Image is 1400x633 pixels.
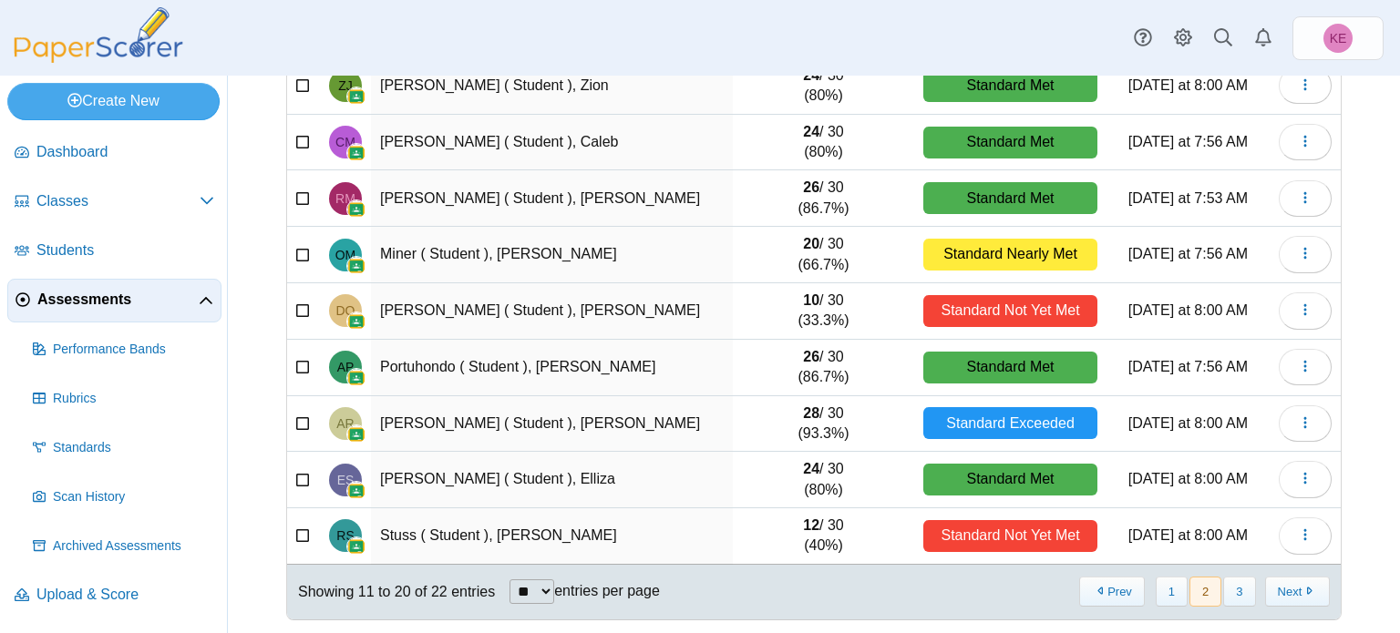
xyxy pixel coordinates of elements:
span: Performance Bands [53,341,214,359]
span: Olivia Miner ( Student ) [335,249,356,261]
div: Standard Met [923,70,1097,102]
span: Riley Stuss ( Student ) [336,529,354,542]
label: entries per page [554,583,660,598]
time: Sep 29, 2025 at 7:56 AM [1128,134,1248,149]
span: Students [36,240,214,260]
div: Standard Met [923,464,1097,495]
a: Archived Assessments [26,525,221,568]
div: Standard Met [923,352,1097,383]
img: PaperScorer [7,7,190,63]
b: 28 [803,405,819,421]
span: Assessments [37,290,199,310]
span: Scan History [53,488,214,506]
button: 2 [1189,577,1221,607]
div: Showing 11 to 20 of 22 entries [287,565,495,619]
span: Upload & Score [36,585,214,605]
span: Alec Ritter ( Student ) [336,417,354,430]
a: Dashboard [7,131,221,175]
div: Standard Met [923,127,1097,158]
img: googleClassroom-logo.png [347,200,365,219]
td: / 30 (80%) [733,58,914,115]
nav: pagination [1077,577,1330,607]
td: / 30 (80%) [733,115,914,171]
td: / 30 (86.7%) [733,340,914,396]
time: Sep 29, 2025 at 7:56 AM [1128,246,1248,261]
time: Sep 29, 2025 at 8:00 AM [1128,471,1248,486]
b: 26 [803,179,819,195]
span: Elliza Scardino ( Student ) [337,474,355,486]
a: Kimberly Evans [1292,16,1384,60]
a: Scan History [26,475,221,519]
a: PaperScorer [7,50,190,66]
td: Miner ( Student ), [PERSON_NAME] [371,227,733,283]
time: Sep 29, 2025 at 8:00 AM [1128,77,1248,93]
button: 1 [1156,577,1188,607]
td: / 30 (66.7%) [733,227,914,283]
img: googleClassroom-logo.png [347,144,365,162]
span: Zion Jones ( Student ) [338,79,353,92]
span: Classes [36,191,200,211]
button: Next [1265,577,1330,607]
div: Standard Not Yet Met [923,295,1097,327]
span: Caleb Mallo ( Student ) [335,136,355,148]
td: [PERSON_NAME] ( Student ), [PERSON_NAME] [371,170,733,227]
a: Standards [26,426,221,470]
td: / 30 (33.3%) [733,283,914,340]
b: 24 [803,461,819,476]
td: Stuss ( Student ), [PERSON_NAME] [371,508,733,565]
td: [PERSON_NAME] ( Student ), Elliza [371,452,733,508]
time: Sep 29, 2025 at 7:53 AM [1128,190,1248,206]
time: Sep 29, 2025 at 8:00 AM [1128,415,1248,431]
a: Rubrics [26,377,221,421]
span: Kimberly Evans [1330,32,1347,45]
img: googleClassroom-logo.png [347,537,365,556]
b: 24 [803,67,819,83]
div: Standard Nearly Met [923,239,1097,271]
b: 20 [803,236,819,251]
span: Riley McGee ( Student ) [335,192,355,205]
td: [PERSON_NAME] ( Student ), Caleb [371,115,733,171]
div: Standard Not Yet Met [923,520,1097,552]
a: Assessments [7,279,221,322]
a: Classes [7,180,221,224]
b: 24 [803,124,819,139]
td: Portuhondo ( Student ), [PERSON_NAME] [371,340,733,396]
img: googleClassroom-logo.png [347,425,365,444]
span: Kimberly Evans [1323,24,1353,53]
a: Students [7,230,221,273]
td: / 30 (93.3%) [733,396,914,453]
td: [PERSON_NAME] ( Student ), Zion [371,58,733,115]
td: / 30 (86.7%) [733,170,914,227]
a: Upload & Score [7,574,221,618]
td: / 30 (80%) [733,452,914,508]
b: 10 [803,292,819,308]
img: googleClassroom-logo.png [347,257,365,275]
span: Andre Portuhondo ( Student ) [337,361,355,373]
div: Standard Met [923,182,1097,214]
img: googleClassroom-logo.png [347,312,365,331]
td: [PERSON_NAME] ( Student ), [PERSON_NAME] [371,396,733,453]
span: Archived Assessments [53,537,214,556]
a: Alerts [1243,18,1283,58]
a: Create New [7,83,220,119]
b: 12 [803,517,819,533]
time: Sep 29, 2025 at 8:00 AM [1128,527,1248,543]
span: Dashboard [36,142,214,162]
td: [PERSON_NAME] ( Student ), [PERSON_NAME] [371,283,733,340]
img: googleClassroom-logo.png [347,369,365,387]
b: 26 [803,349,819,364]
button: 3 [1223,577,1255,607]
a: Performance Bands [26,328,221,372]
time: Sep 29, 2025 at 7:56 AM [1128,359,1248,374]
div: Standard Exceeded [923,407,1097,439]
td: / 30 (40%) [733,508,914,565]
span: Standards [53,439,214,457]
time: Sep 29, 2025 at 8:00 AM [1128,302,1248,318]
img: googleClassroom-logo.png [347,87,365,106]
img: googleClassroom-logo.png [347,482,365,500]
span: Damian Owusu ( Student ) [336,304,355,317]
span: Rubrics [53,390,214,408]
button: Previous [1079,577,1144,607]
